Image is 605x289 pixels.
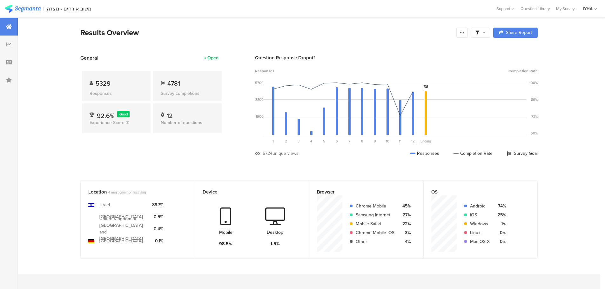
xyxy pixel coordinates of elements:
span: 8 [361,139,363,144]
div: Mac OS X [470,238,490,245]
span: 4781 [167,79,180,88]
div: 5724 [263,150,272,157]
div: Device [203,188,291,195]
div: Mobile Safari [356,220,394,227]
div: Results Overview [80,27,453,38]
div: Support [496,4,514,14]
span: 10 [386,139,389,144]
span: 2 [285,139,287,144]
div: [GEOGRAPHIC_DATA] [99,238,143,244]
i: Survey Goal [423,85,428,89]
div: 1.5% [270,240,280,247]
div: Chrome Mobile iOS [356,229,394,236]
div: Android [470,203,490,209]
div: Desktop [267,229,283,236]
span: 9 [374,139,376,144]
div: [GEOGRAPHIC_DATA] [99,213,143,220]
div: Israel [99,201,110,208]
div: 25% [495,212,506,218]
div: United Kingdom of [GEOGRAPHIC_DATA] and [GEOGRAPHIC_DATA] [99,215,147,242]
span: Responses [255,68,274,74]
div: 27% [400,212,411,218]
div: 3% [400,229,411,236]
div: Samsung Internet [356,212,394,218]
div: 1% [495,220,506,227]
div: 60% [531,131,538,136]
span: 5 [323,139,325,144]
div: Survey Goal [507,150,538,157]
div: Linux [470,229,490,236]
div: unique views [272,150,299,157]
div: Responses [410,150,439,157]
div: 3800 [255,97,264,102]
span: Number of questions [161,119,202,126]
span: Completion Rate [508,68,538,74]
span: 92.6% [97,111,115,121]
span: General [80,54,98,62]
span: 6 [336,139,338,144]
div: 100% [529,80,538,85]
span: Experience Score [90,119,124,126]
div: Windows [470,220,490,227]
img: segmanta logo [5,5,41,13]
span: 4 [310,139,312,144]
span: Share Report [506,30,532,35]
div: 5700 [255,80,264,85]
div: 98.5% [219,240,232,247]
div: 86% [531,97,538,102]
div: 0.1% [152,238,163,244]
span: Good [119,112,128,117]
div: Open [207,55,218,61]
div: Completion Rate [454,150,493,157]
span: 7 [348,139,350,144]
span: 12 [411,139,415,144]
div: Other [356,238,394,245]
div: 0.5% [152,213,163,220]
a: My Surveys [553,6,580,12]
div: Ending [419,139,432,144]
span: 4 most common locations [108,190,146,195]
a: Question Library [517,6,553,12]
div: Chrome Mobile [356,203,394,209]
div: Responses [90,90,143,97]
div: 4% [400,238,411,245]
div: 0.4% [152,226,163,232]
div: 0% [495,229,506,236]
div: 1900 [256,114,264,119]
div: OS [431,188,519,195]
div: | [43,5,44,12]
div: 12 [167,111,173,117]
div: Question Response Dropoff [255,54,538,61]
div: iOS [470,212,490,218]
div: IYHA [583,6,593,12]
span: 5329 [96,79,111,88]
div: 22% [400,220,411,227]
div: 0% [495,238,506,245]
div: 74% [495,203,506,209]
div: Survey completions [161,90,214,97]
div: משוב אורחים - מצדה [47,6,91,12]
span: 3 [298,139,299,144]
div: Mobile [219,229,232,236]
span: 11 [399,139,401,144]
div: 89.7% [152,201,163,208]
div: 45% [400,203,411,209]
div: 73% [531,114,538,119]
div: Browser [317,188,405,195]
div: Location [88,188,177,195]
span: 1 [272,139,274,144]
